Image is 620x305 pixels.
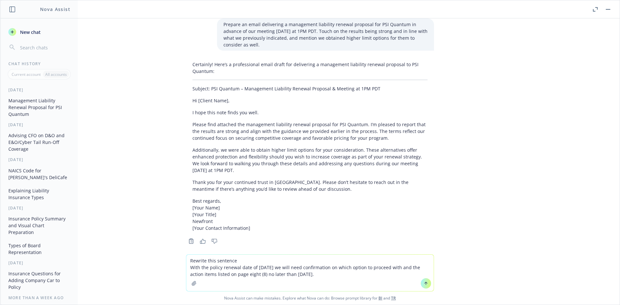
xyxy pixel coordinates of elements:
span: New chat [19,29,41,36]
h1: Nova Assist [40,6,70,13]
a: TR [391,295,396,301]
button: Thumbs down [209,237,220,246]
button: Insurance Policy Summary and Visual Chart Preparation [6,213,73,238]
p: Please find attached the management liability renewal proposal for PSI Quantum. I’m pleased to re... [192,121,428,141]
a: BI [378,295,382,301]
button: Explaining Liability Insurance Types [6,185,73,203]
div: Chat History [1,61,78,66]
p: Subject: PSI Quantum – Management Liability Renewal Proposal & Meeting at 1PM PDT [192,85,428,92]
div: [DATE] [1,87,78,93]
span: Nova Assist can make mistakes. Explore what Nova can do: Browse prompt library for and [3,291,617,305]
input: Search chats [19,43,70,52]
button: New chat [6,26,73,38]
svg: Copy to clipboard [188,238,194,244]
div: [DATE] [1,157,78,162]
button: Advising CFO on D&O and E&O/Cyber Tail Run-Off Coverage [6,130,73,154]
p: Current account [12,72,41,77]
p: Additionally, we were able to obtain higher limit options for your consideration. These alternati... [192,147,428,174]
p: Best regards, [Your Name] [Your Title] Newfront [Your Contact Information] [192,198,428,231]
p: Certainly! Here’s a professional email draft for delivering a management liability renewal propos... [192,61,428,75]
button: Management Liability Renewal Proposal for PSI Quantum [6,95,73,119]
button: Insurance Questions for Adding Company Car to Policy [6,268,73,292]
div: More than a week ago [1,295,78,300]
button: NAICS Code for [PERSON_NAME]'s DeliCafe [6,165,73,183]
textarea: Rewrite this sentence With the policy renewal date of [DATE] we will need confirmation on which o... [186,255,434,291]
div: [DATE] [1,205,78,211]
p: Thank you for your continued trust in [GEOGRAPHIC_DATA]. Please don’t hesitate to reach out in th... [192,179,428,192]
p: Prepare an email delivering a management liability renewal proposal for PSI Quantum in advance of... [223,21,428,48]
p: All accounts [45,72,67,77]
p: I hope this note finds you well. [192,109,428,116]
div: [DATE] [1,122,78,127]
p: Hi [Client Name], [192,97,428,104]
button: Types of Board Representation [6,240,73,258]
div: [DATE] [1,260,78,266]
